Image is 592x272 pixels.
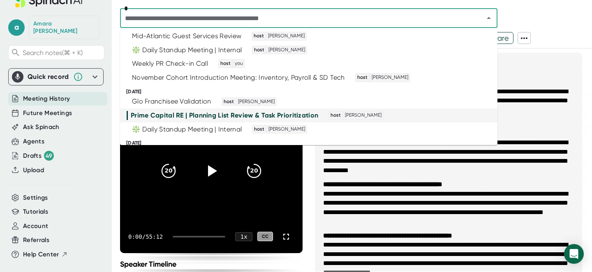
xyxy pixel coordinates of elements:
div: CC [257,232,273,241]
span: host [222,98,235,106]
button: Share [484,32,513,44]
div: 0:00 / 55:12 [128,233,163,240]
div: Quick record [28,73,69,81]
span: host [356,74,369,81]
button: Settings [23,193,48,203]
span: you [234,60,244,67]
span: [PERSON_NAME] [237,98,276,106]
span: [PERSON_NAME] [267,32,306,40]
div: [DATE] [126,89,497,95]
button: Agents [23,137,44,146]
span: Search notes (⌘ + K) [23,49,83,57]
span: Share [485,31,513,45]
button: Close [483,12,495,24]
div: Quick record [12,69,100,85]
div: November Cohort Introduction Meeting: Inventory, Payroll & SD Tech [132,74,345,82]
button: Future Meetings [23,108,72,118]
span: [PERSON_NAME] [344,112,383,119]
div: ❇️ Daily Standup Meeting | Internal [132,125,242,134]
div: Mid-Atlantic Guest Services Review [132,32,241,40]
span: [PERSON_NAME] [267,46,306,54]
button: Ask Spinach [23,122,60,132]
div: Open Intercom Messenger [564,244,584,264]
span: host [253,126,266,133]
div: 1 x [235,232,252,241]
button: Drafts 49 [23,151,54,161]
button: Upload [23,166,44,175]
button: Meeting History [23,94,70,104]
button: Help Center [23,250,68,259]
span: host [329,112,342,119]
span: [PERSON_NAME] [370,74,409,81]
span: host [219,60,232,67]
div: Prime Capital RE | Planning List Review & Task Prioritization [131,111,318,120]
button: Account [23,221,48,231]
span: host [252,32,265,40]
span: Help Center [23,250,59,259]
span: [PERSON_NAME] [267,126,306,133]
div: Speaker Timeline [120,260,303,269]
span: a [8,19,25,36]
div: [DATE] [126,140,497,146]
div: Drafts [23,151,54,161]
div: 49 [44,151,54,161]
div: Weekly PR Check-in Call [132,60,208,68]
button: Referrals [23,235,49,245]
div: Glo Franchisee Validation [132,97,211,106]
button: Tutorials [23,207,48,217]
div: Amara Omoregie [33,20,95,35]
span: host [253,46,266,54]
div: ❇️ Daily Standup Meeting | Internal [132,46,242,54]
